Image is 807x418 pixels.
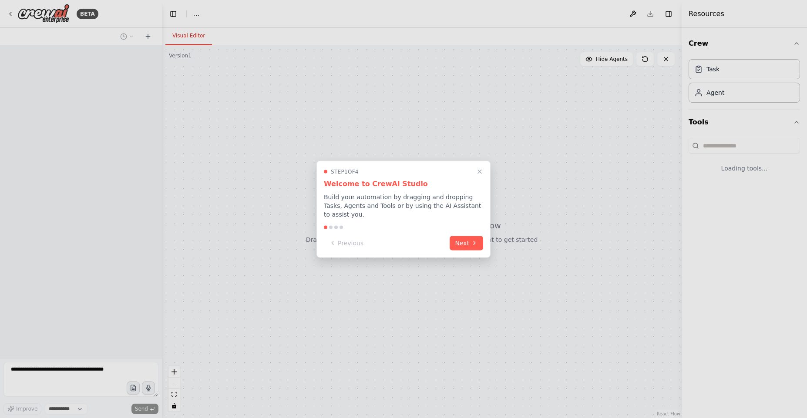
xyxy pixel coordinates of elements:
button: Next [450,236,483,250]
button: Hide left sidebar [167,8,179,20]
h3: Welcome to CrewAI Studio [324,178,483,189]
span: Step 1 of 4 [331,168,359,175]
p: Build your automation by dragging and dropping Tasks, Agents and Tools or by using the AI Assista... [324,192,483,218]
button: Previous [324,236,369,250]
button: Close walkthrough [474,166,485,177]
